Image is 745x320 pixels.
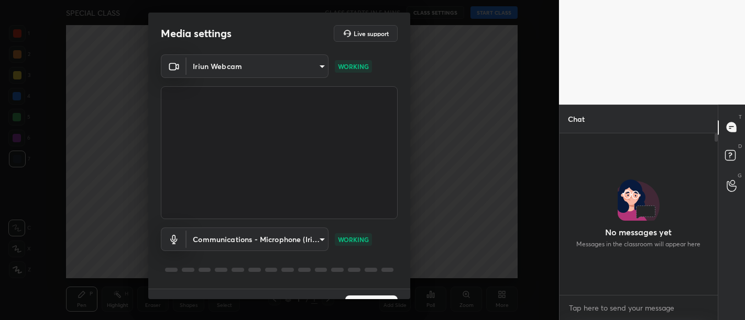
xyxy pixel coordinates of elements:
p: WORKING [338,235,369,244]
p: G [738,172,742,179]
p: D [738,142,742,150]
h2: Media settings [161,27,232,40]
div: Iriun Webcam [187,54,328,78]
p: T [739,113,742,121]
p: WORKING [338,62,369,71]
div: Iriun Webcam [187,227,328,251]
p: Chat [560,105,593,133]
h5: Live support [354,30,389,37]
button: Next [345,295,398,316]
